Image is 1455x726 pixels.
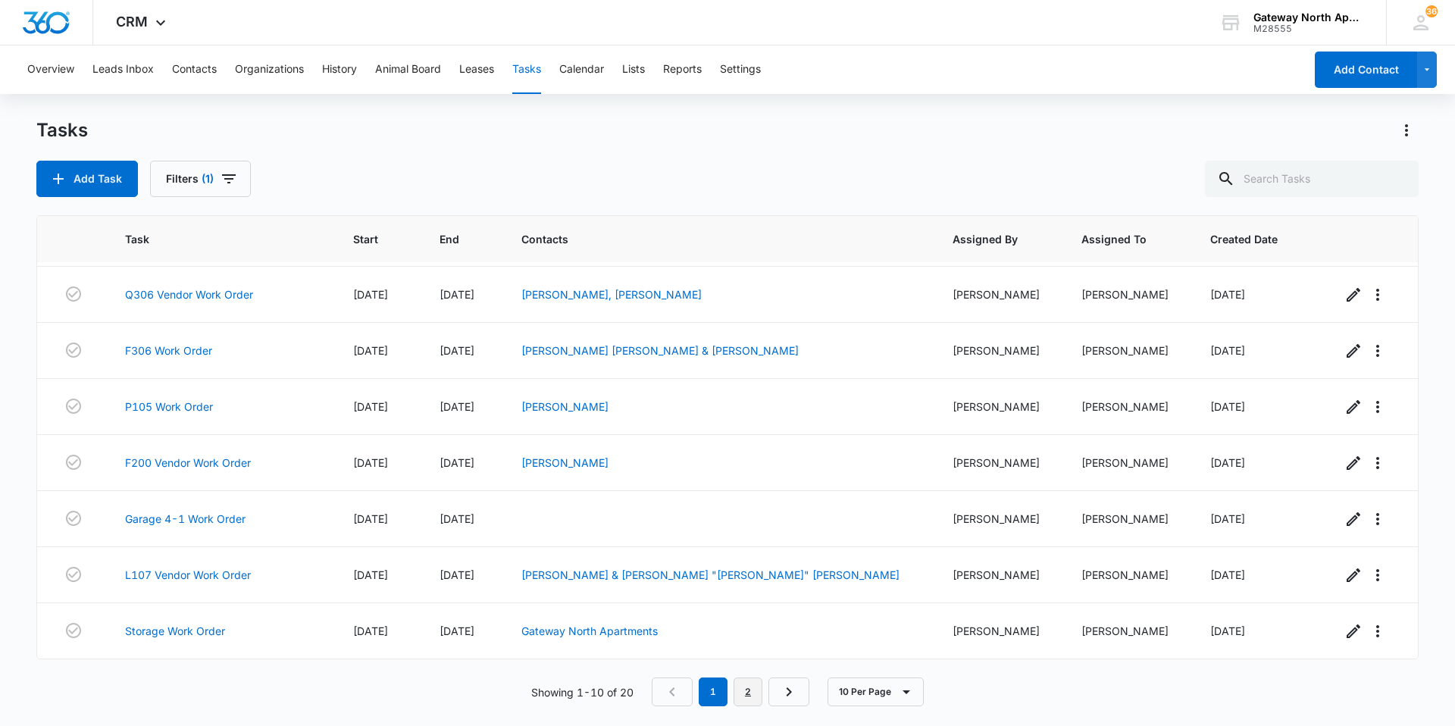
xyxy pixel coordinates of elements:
[1081,567,1174,583] div: [PERSON_NAME]
[172,45,217,94] button: Contacts
[521,231,895,247] span: Contacts
[1210,512,1245,525] span: [DATE]
[652,677,809,706] nav: Pagination
[92,45,154,94] button: Leads Inbox
[1081,455,1174,471] div: [PERSON_NAME]
[1210,400,1245,413] span: [DATE]
[1210,231,1283,247] span: Created Date
[1205,161,1419,197] input: Search Tasks
[440,344,474,357] span: [DATE]
[440,568,474,581] span: [DATE]
[440,456,474,469] span: [DATE]
[734,677,762,706] a: Page 2
[1210,288,1245,301] span: [DATE]
[353,624,388,637] span: [DATE]
[953,511,1045,527] div: [PERSON_NAME]
[116,14,148,30] span: CRM
[1253,11,1364,23] div: account name
[531,684,634,700] p: Showing 1-10 of 20
[559,45,604,94] button: Calendar
[521,456,609,469] a: [PERSON_NAME]
[521,400,609,413] a: [PERSON_NAME]
[36,161,138,197] button: Add Task
[1210,624,1245,637] span: [DATE]
[953,623,1045,639] div: [PERSON_NAME]
[353,400,388,413] span: [DATE]
[953,231,1023,247] span: Assigned By
[720,45,761,94] button: Settings
[125,343,212,358] a: F306 Work Order
[521,288,702,301] a: [PERSON_NAME], [PERSON_NAME]
[125,399,213,415] a: P105 Work Order
[1210,568,1245,581] span: [DATE]
[36,119,88,142] h1: Tasks
[1081,623,1174,639] div: [PERSON_NAME]
[663,45,702,94] button: Reports
[125,567,251,583] a: L107 Vendor Work Order
[375,45,441,94] button: Animal Board
[440,288,474,301] span: [DATE]
[125,511,246,527] a: Garage 4-1 Work Order
[953,455,1045,471] div: [PERSON_NAME]
[1081,399,1174,415] div: [PERSON_NAME]
[1081,511,1174,527] div: [PERSON_NAME]
[353,568,388,581] span: [DATE]
[322,45,357,94] button: History
[521,624,658,637] a: Gateway North Apartments
[622,45,645,94] button: Lists
[512,45,541,94] button: Tasks
[353,512,388,525] span: [DATE]
[353,344,388,357] span: [DATE]
[768,677,809,706] a: Next Page
[440,624,474,637] span: [DATE]
[953,567,1045,583] div: [PERSON_NAME]
[353,231,382,247] span: Start
[440,231,462,247] span: End
[459,45,494,94] button: Leases
[1210,456,1245,469] span: [DATE]
[953,286,1045,302] div: [PERSON_NAME]
[235,45,304,94] button: Organizations
[440,400,474,413] span: [DATE]
[953,399,1045,415] div: [PERSON_NAME]
[1253,23,1364,34] div: account id
[521,344,799,357] a: [PERSON_NAME] [PERSON_NAME] & [PERSON_NAME]
[1425,5,1438,17] div: notifications count
[150,161,251,197] button: Filters(1)
[353,456,388,469] span: [DATE]
[125,231,295,247] span: Task
[1210,344,1245,357] span: [DATE]
[1425,5,1438,17] span: 36
[953,343,1045,358] div: [PERSON_NAME]
[353,288,388,301] span: [DATE]
[521,568,900,581] a: [PERSON_NAME] & [PERSON_NAME] "[PERSON_NAME]" [PERSON_NAME]
[699,677,727,706] em: 1
[1081,286,1174,302] div: [PERSON_NAME]
[1394,118,1419,142] button: Actions
[1315,52,1417,88] button: Add Contact
[1081,343,1174,358] div: [PERSON_NAME]
[1081,231,1152,247] span: Assigned To
[202,174,214,184] span: (1)
[125,623,225,639] a: Storage Work Order
[828,677,924,706] button: 10 Per Page
[27,45,74,94] button: Overview
[440,512,474,525] span: [DATE]
[125,455,251,471] a: F200 Vendor Work Order
[125,286,253,302] a: Q306 Vendor Work Order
